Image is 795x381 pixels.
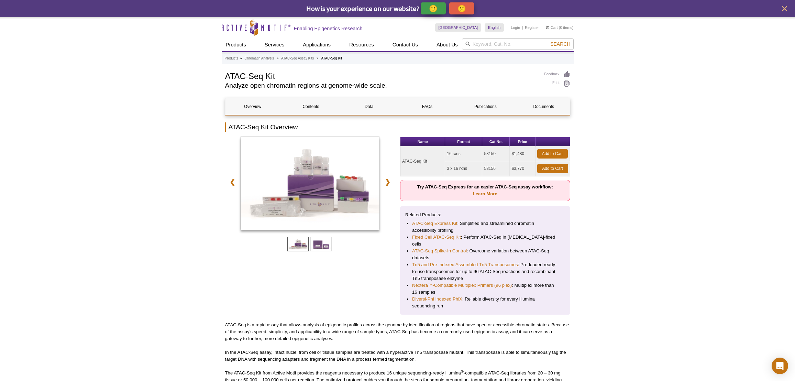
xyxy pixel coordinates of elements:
a: Overview [225,98,280,115]
img: Your Cart [546,25,549,29]
a: Feedback [544,70,570,78]
a: Products [222,38,250,51]
input: Keyword, Cat. No. [462,38,574,50]
li: » [277,56,279,60]
li: : Perform ATAC-Seq in [MEDICAL_DATA]-fixed cells [412,234,558,248]
li: : Overcome variation between ATAC-Seq datasets [412,248,558,261]
li: » [317,56,319,60]
p: 🙁 [457,4,466,13]
span: Search [550,41,570,47]
a: Nextera™-Compatible Multiplex Primers (96 plex) [412,282,512,289]
a: About Us [432,38,462,51]
th: Price [510,137,535,146]
a: ❯ [380,174,395,190]
a: Cart [546,25,558,30]
td: $3,770 [510,161,535,176]
p: 🙂 [429,4,438,13]
a: FAQs [400,98,454,115]
a: Publications [458,98,513,115]
a: ❮ [225,174,240,190]
li: : Simplified and streamlined chromatin accessibility profiling [412,220,558,234]
img: ATAC-Seq Kit [241,137,380,230]
a: ATAC-Seq Assay Kits [281,55,314,62]
button: Search [548,41,572,47]
a: Contact Us [388,38,422,51]
li: : Pre-loaded ready-to-use transposomes for up to 96 ATAC-Seq reactions and recombinant Tn5 transp... [412,261,558,282]
a: Fixed Cell ATAC-Seq Kit [412,234,461,241]
a: Chromatin Analysis [244,55,274,62]
li: ATAC-Seq Kit [321,56,342,60]
a: Learn More [473,191,497,196]
a: Login [511,25,520,30]
strong: Try ATAC-Seq Express for an easier ATAC-Seq assay workflow: [417,184,553,196]
a: Contents [284,98,338,115]
a: English [485,23,504,32]
button: close [780,4,789,13]
a: Resources [345,38,378,51]
a: Products [225,55,238,62]
p: Related Products: [405,211,565,218]
sup: ® [461,369,464,373]
a: Services [261,38,289,51]
li: : Reliable diversity for every Illumina sequencing run [412,296,558,309]
a: [GEOGRAPHIC_DATA] [435,23,482,32]
a: ATAC-Seq Express Kit [412,220,457,227]
a: Add to Cart [537,164,568,173]
a: Applications [299,38,335,51]
th: Cat No. [482,137,510,146]
p: ATAC-Seq is a rapid assay that allows analysis of epigenetic profiles across the genome by identi... [225,322,570,342]
li: (0 items) [546,23,574,32]
a: ATAC-Seq Spike-In Control [412,248,467,254]
td: 53150 [482,146,510,161]
span: How is your experience on our website? [306,4,419,13]
li: » [240,56,242,60]
h2: ATAC-Seq Kit Overview [225,122,570,132]
td: ATAC-Seq Kit [400,146,445,176]
a: Tn5 and Pre-indexed Assembled Tn5 Transposomes [412,261,518,268]
a: Print [544,80,570,87]
div: Open Intercom Messenger [772,358,788,374]
td: $1,480 [510,146,535,161]
h1: ATAC-Seq Kit [225,70,538,81]
th: Name [400,137,445,146]
td: 16 rxns [445,146,482,161]
th: Format [445,137,482,146]
p: In the ATAC-Seq assay, intact nuclei from cell or tissue samples are treated with a hyperactive T... [225,349,570,363]
a: Diversi-Phi Indexed PhiX [412,296,462,303]
li: | [522,23,523,32]
a: Add to Cart [537,149,568,159]
h2: Analyze open chromatin regions at genome-wide scale. [225,83,538,89]
a: ATAC-Seq Kit [241,137,380,232]
a: Data [342,98,396,115]
a: Register [525,25,539,30]
td: 3 x 16 rxns [445,161,482,176]
td: 53156 [482,161,510,176]
li: : Multiplex more than 16 samples [412,282,558,296]
h2: Enabling Epigenetics Research [294,25,363,32]
a: Documents [516,98,571,115]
